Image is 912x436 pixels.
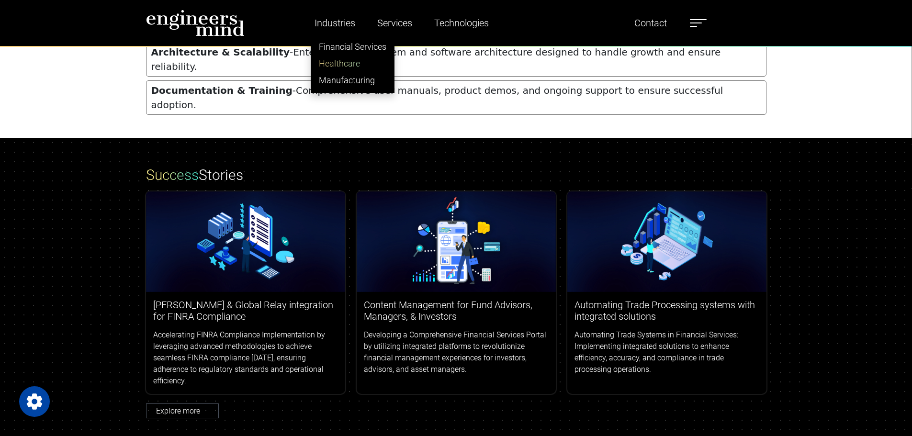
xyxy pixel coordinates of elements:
strong: Architecture & Scalability [151,46,290,58]
span: Enterprise-level system and software architecture designed to handle growth and ensure reliability. [151,46,721,72]
h3: Content Management for Fund Advisors, Managers, & Investors [364,299,549,322]
div: - [146,80,766,115]
a: Industries [311,12,359,34]
h3: Stories [146,167,766,184]
a: Healthcare [311,55,394,72]
h3: [PERSON_NAME] & Global Relay integration for FINRA Compliance [153,299,338,322]
h3: Automating Trade Processing systems with integrated solutions [574,299,759,322]
ul: Industries [311,34,394,93]
img: logos [146,191,345,292]
img: logo [146,10,245,36]
img: logos [357,191,556,292]
a: Technologies [430,12,493,34]
p: Accelerating FINRA Compliance Implementation by leveraging advanced methodologies to achieve seam... [153,329,338,387]
a: [PERSON_NAME] & Global Relay integration for FINRA ComplianceAccelerating FINRA Compliance Implem... [146,237,345,394]
a: Contact [631,12,671,34]
span: Comprehensive user manuals, product demos, and ongoing support to ensure successful adoption. [151,85,723,111]
a: Manufacturing [311,72,394,89]
p: Developing a Comprehensive Financial Services Portal by utilizing integrated platforms to revolut... [364,329,549,375]
a: Services [373,12,416,34]
strong: Documentation & Training [151,85,293,96]
p: Automating Trade Systems in Financial Services: Implementing integrated solutions to enhance effi... [574,329,759,375]
a: Financial Services [311,38,394,55]
img: logos [567,191,766,292]
a: Content Management for Fund Advisors, Managers, & InvestorsDeveloping a Comprehensive Financial S... [357,237,556,383]
span: Success [146,167,199,183]
div: - [146,42,766,77]
a: Automating Trade Processing systems with integrated solutionsAutomating Trade Systems in Financia... [567,237,766,383]
a: Explore more [146,403,219,418]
